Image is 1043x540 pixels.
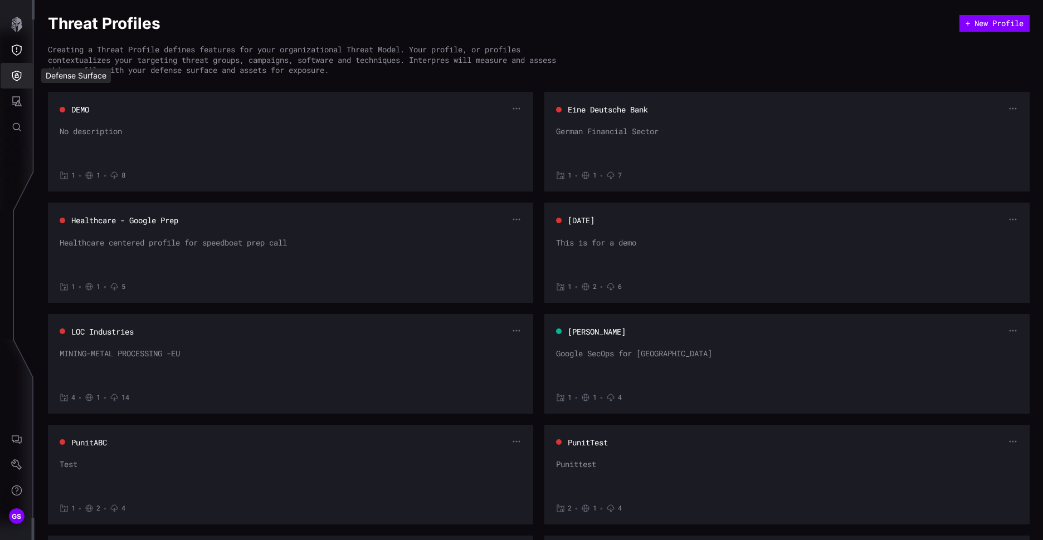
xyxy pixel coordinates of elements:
[121,171,125,180] span: 8
[574,282,578,291] span: •
[567,326,626,337] button: [PERSON_NAME]
[568,393,572,402] span: 1
[60,348,521,382] div: MINING-METAL PROCESSING -EU
[103,282,107,291] span: •
[71,215,179,226] button: Healthcare - Google Prep
[121,393,129,402] span: 14
[593,282,597,291] span: 2
[60,459,521,493] div: Test
[71,282,75,291] span: 1
[618,171,622,180] span: 7
[48,45,566,75] div: Creating a Threat Profile defines features for your organizational Threat Model. Your profile, or...
[96,393,100,402] span: 1
[71,171,75,180] span: 1
[574,393,578,402] span: •
[593,504,597,513] span: 1
[96,171,100,180] span: 1
[121,282,125,291] span: 5
[12,510,22,522] span: GS
[103,504,107,513] span: •
[593,171,597,180] span: 1
[568,282,572,291] span: 1
[600,393,603,402] span: •
[568,171,572,180] span: 1
[567,215,595,226] button: [DATE]
[574,504,578,513] span: •
[556,126,1018,160] div: German Financial Sector
[959,15,1030,32] button: + New Profile
[71,326,134,337] button: LOC Industries
[556,238,1018,271] div: This is for a demo
[96,504,100,513] span: 2
[556,459,1018,493] div: Punittest
[618,282,622,291] span: 6
[121,504,125,513] span: 4
[78,171,82,180] span: •
[567,437,608,448] button: PunitTest
[574,171,578,180] span: •
[593,393,597,402] span: 1
[103,393,107,402] span: •
[60,238,521,271] div: Healthcare centered profile for speedboat prep call
[96,282,100,291] span: 1
[556,348,1018,382] div: Google SecOps for [GEOGRAPHIC_DATA]
[567,104,649,115] button: Eine Deutsche Bank
[48,13,959,33] h1: Threat Profiles
[103,171,107,180] span: •
[41,68,111,83] div: Defense Surface
[600,282,603,291] span: •
[71,393,75,402] span: 4
[618,393,622,402] span: 4
[78,282,82,291] span: •
[71,104,90,115] button: DEMO
[568,504,572,513] span: 2
[71,504,75,513] span: 1
[600,504,603,513] span: •
[600,171,603,180] span: •
[78,393,82,402] span: •
[71,437,108,448] button: PunitABC
[78,504,82,513] span: •
[60,126,521,160] div: No description
[1,503,33,529] button: GS
[618,504,622,513] span: 4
